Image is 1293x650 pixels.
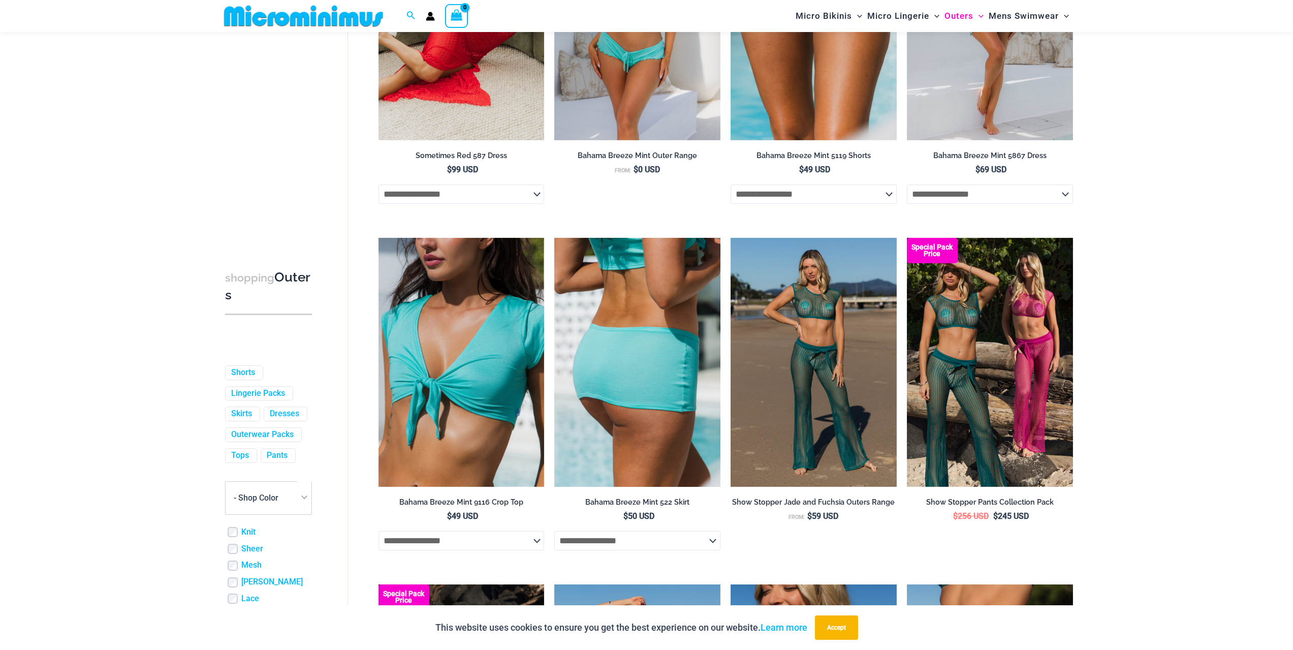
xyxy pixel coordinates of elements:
[554,151,720,164] a: Bahama Breeze Mint Outer Range
[799,165,830,174] bdi: 49 USD
[796,3,852,29] span: Micro Bikinis
[634,165,660,174] bdi: 0 USD
[379,151,545,164] a: Sometimes Red 587 Dress
[731,151,897,161] h2: Bahama Breeze Mint 5119 Shorts
[554,498,720,511] a: Bahama Breeze Mint 522 Skirt
[447,165,478,174] bdi: 99 USD
[554,238,720,487] a: Bahama Breeze Mint 522 Skirt 01Bahama Breeze Mint 522 Skirt 02Bahama Breeze Mint 522 Skirt 02
[1059,3,1069,29] span: Menu Toggle
[975,165,980,174] span: $
[815,615,858,640] button: Accept
[792,2,1074,30] nav: Site Navigation
[226,482,311,514] span: - Shop Color
[731,498,897,511] a: Show Stopper Jade and Fuchsia Outers Range
[807,511,838,521] bdi: 59 USD
[554,151,720,161] h2: Bahama Breeze Mint Outer Range
[379,238,545,487] img: Bahama Breeze Mint 9116 Crop Top 01
[231,450,249,461] a: Tops
[907,498,1073,507] h2: Show Stopper Pants Collection Pack
[907,244,958,257] b: Special Pack Price
[241,561,262,571] a: Mesh
[225,271,274,284] span: shopping
[379,498,545,511] a: Bahama Breeze Mint 9116 Crop Top
[973,3,984,29] span: Menu Toggle
[986,3,1071,29] a: Mens SwimwearMenu ToggleMenu Toggle
[623,511,628,521] span: $
[234,493,278,503] span: - Shop Color
[731,151,897,164] a: Bahama Breeze Mint 5119 Shorts
[907,151,1073,164] a: Bahama Breeze Mint 5867 Dress
[267,450,288,461] a: Pants
[447,511,478,521] bdi: 49 USD
[435,620,807,635] p: This website uses cookies to ensure you get the best experience on our website.
[445,4,468,27] a: View Shopping Cart, empty
[225,34,317,237] iframe: TrustedSite Certified
[993,511,998,521] span: $
[907,151,1073,161] h2: Bahama Breeze Mint 5867 Dress
[867,3,929,29] span: Micro Lingerie
[554,238,720,487] img: Bahama Breeze Mint 522 Skirt 02
[731,498,897,507] h2: Show Stopper Jade and Fuchsia Outers Range
[731,238,897,487] a: Show Stopper Jade 366 Top 5007 pants 03Show Stopper Fuchsia 366 Top 5007 pants 03Show Stopper Fuc...
[241,577,303,588] a: [PERSON_NAME]
[623,511,654,521] bdi: 50 USD
[231,430,294,441] a: Outerwear Packs
[634,165,638,174] span: $
[426,12,435,21] a: Account icon link
[225,481,312,515] span: - Shop Color
[907,498,1073,511] a: Show Stopper Pants Collection Pack
[907,238,1073,487] a: Collection Pack (6) Collection Pack BCollection Pack B
[944,3,973,29] span: Outers
[406,10,416,22] a: Search icon link
[270,409,299,420] a: Dresses
[379,151,545,161] h2: Sometimes Red 587 Dress
[379,238,545,487] a: Bahama Breeze Mint 9116 Crop Top 01Bahama Breeze Mint 9116 Crop Top 02Bahama Breeze Mint 9116 Cro...
[554,498,720,507] h2: Bahama Breeze Mint 522 Skirt
[789,514,805,520] span: From:
[225,269,312,304] h3: Outers
[447,511,452,521] span: $
[907,238,1073,487] img: Collection Pack (6)
[989,3,1059,29] span: Mens Swimwear
[929,3,939,29] span: Menu Toggle
[953,511,958,521] span: $
[241,594,259,604] a: Lace
[241,544,263,554] a: Sheer
[379,591,429,604] b: Special Pack Price
[993,511,1029,521] bdi: 245 USD
[447,165,452,174] span: $
[793,3,865,29] a: Micro BikinisMenu ToggleMenu Toggle
[231,409,252,420] a: Skirts
[865,3,942,29] a: Micro LingerieMenu ToggleMenu Toggle
[379,498,545,507] h2: Bahama Breeze Mint 9116 Crop Top
[975,165,1006,174] bdi: 69 USD
[799,165,804,174] span: $
[731,238,897,487] img: Show Stopper Jade 366 Top 5007 pants 03
[852,3,862,29] span: Menu Toggle
[953,511,989,521] bdi: 256 USD
[761,622,807,633] a: Learn more
[615,167,631,174] span: From:
[942,3,986,29] a: OutersMenu ToggleMenu Toggle
[241,527,256,538] a: Knit
[220,5,387,27] img: MM SHOP LOGO FLAT
[231,367,255,378] a: Shorts
[807,511,812,521] span: $
[231,388,285,399] a: Lingerie Packs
